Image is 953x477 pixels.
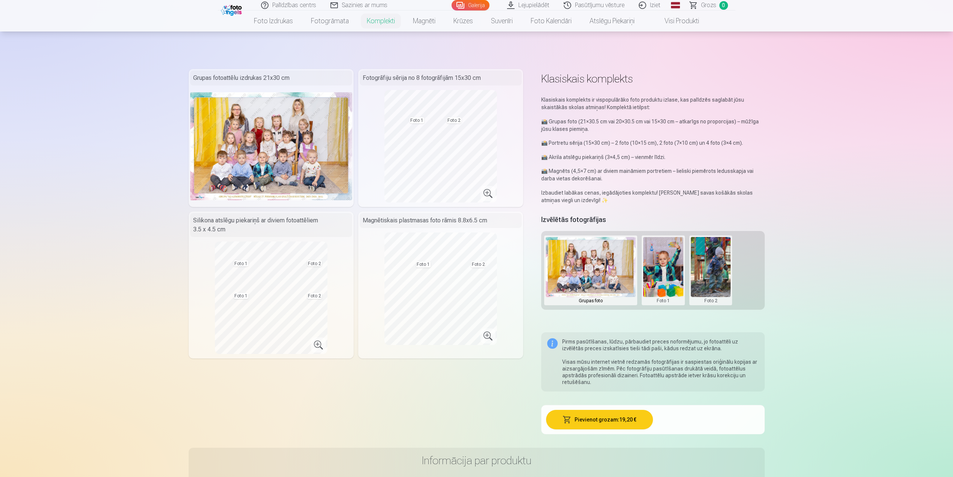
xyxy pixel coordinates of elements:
[719,1,728,10] span: 0
[195,454,759,467] h3: Informācija par produktu
[541,118,764,133] p: 📸 Grupas foto (21×30.5 cm vai 20×30.5 cm vai 15×30 cm – atkarīgs no proporcijas) – mūžīga jūsu kl...
[358,10,404,31] a: Komplekti
[701,1,716,10] span: Grozs
[541,96,764,111] p: Klasiskais komplekts ir vispopulārāko foto produktu izlase, kas palīdzēs saglabāt jūsu skaistākās...
[245,10,302,31] a: Foto izdrukas
[541,214,606,225] h5: Izvēlētās fotogrāfijas
[190,213,352,237] div: Silikona atslēgu piekariņš ar diviem fotoattēliem 3.5 x 4.5 cm
[541,189,764,204] p: Izbaudiet labākas cenas, iegādājoties komplektu! [PERSON_NAME] savas košākās skolas atmiņas viegl...
[546,410,653,429] button: Pievienot grozam:19,20 €
[360,70,522,85] div: Fotogrāfiju sērija no 8 fotogrāfijām 15x30 cm
[444,10,482,31] a: Krūzes
[482,10,522,31] a: Suvenīri
[302,10,358,31] a: Fotogrāmata
[546,297,636,304] div: Grupas foto
[190,70,352,85] div: Grupas fotoattēlu izdrukas 21x30 cm
[644,10,708,31] a: Visi produkti
[522,10,581,31] a: Foto kalendāri
[221,3,244,16] img: /fa1
[541,72,764,85] h1: Klasiskais komplekts
[541,139,764,147] p: 📸 Portretu sērija (15×30 cm) – 2 foto (10×15 cm), 2 foto (7×10 cm) un 4 foto (3×4 cm).
[541,167,764,182] p: 📸 Magnēts (4,5×7 cm) ar diviem maināmiem portretiem – lieliski piemērots ledusskapja vai darba vi...
[404,10,444,31] a: Magnēti
[581,10,644,31] a: Atslēgu piekariņi
[541,153,764,161] p: 📸 Akrila atslēgu piekariņš (3×4,5 cm) – vienmēr līdzi.
[360,213,522,228] div: Magnētiskais plastmasas foto rāmis 8.8x6.5 cm
[562,338,758,385] div: Pirms pasūtīšanas, lūdzu, pārbaudiet preces noformējumu, jo fotoattēli uz izvēlētās preces izskat...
